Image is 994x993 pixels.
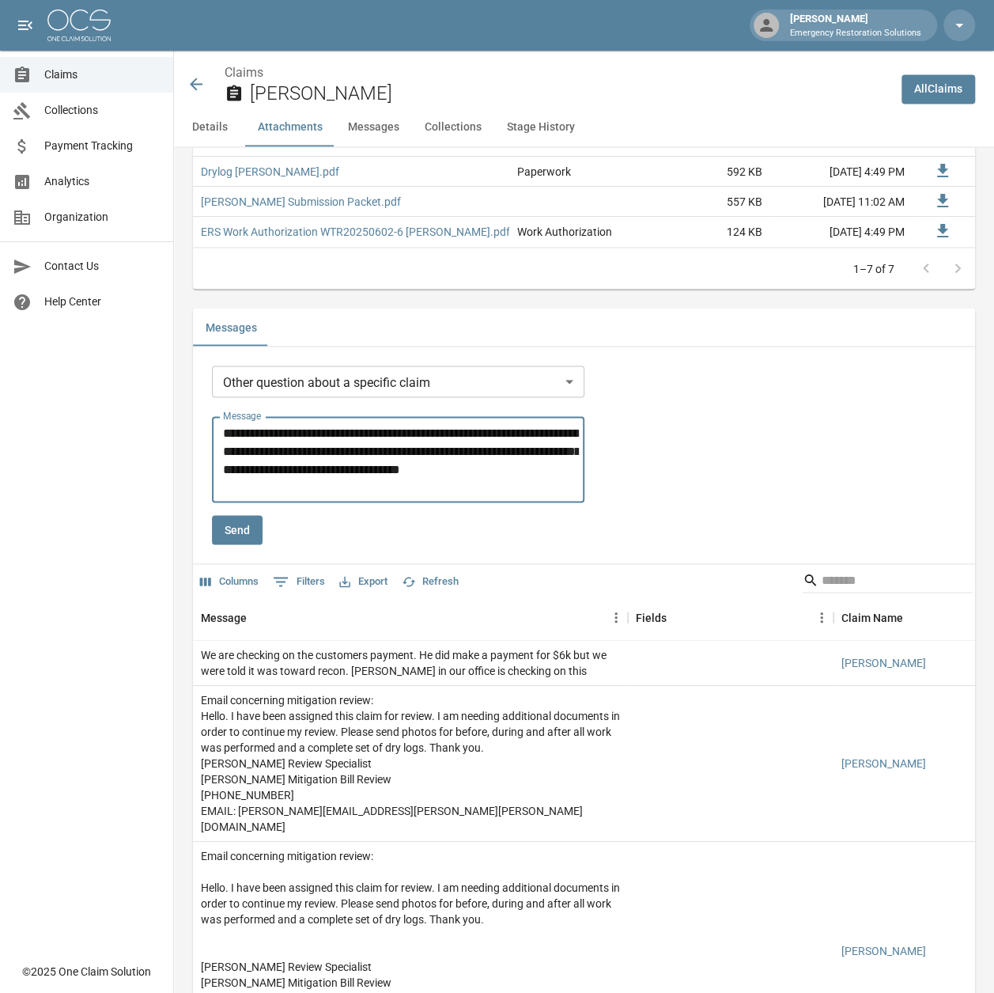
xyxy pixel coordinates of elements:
[44,138,161,154] span: Payment Tracking
[245,108,335,146] button: Attachments
[174,108,245,146] button: Details
[193,308,975,346] div: related-list tabs
[44,66,161,83] span: Claims
[44,258,161,275] span: Contact Us
[196,569,263,593] button: Select columns
[44,209,161,226] span: Organization
[250,82,889,105] h2: [PERSON_NAME]
[47,9,111,41] img: ocs-logo-white-transparent.png
[44,294,161,310] span: Help Center
[517,224,612,240] div: Work Authorization
[201,164,339,180] a: Drylog [PERSON_NAME].pdf
[652,217,770,247] div: 124 KB
[193,308,270,346] button: Messages
[223,409,261,423] label: Message
[652,187,770,217] div: 557 KB
[810,605,833,629] button: Menu
[494,108,588,146] button: Stage History
[174,108,994,146] div: anchor tabs
[803,567,972,596] div: Search
[901,74,975,104] a: AllClaims
[770,217,913,247] div: [DATE] 4:49 PM
[201,224,510,240] a: ERS Work Authorization WTR20250602-6 [PERSON_NAME].pdf
[225,63,889,82] nav: breadcrumb
[667,606,689,628] button: Sort
[212,515,263,544] button: Send
[604,605,628,629] button: Menu
[770,187,913,217] div: [DATE] 11:02 AM
[335,569,391,593] button: Export
[201,692,620,834] div: Email concerning mitigation review: Hello. I have been assigned this claim for review. I am needi...
[201,595,247,639] div: Message
[841,942,926,958] a: [PERSON_NAME]
[903,606,925,628] button: Sort
[225,65,263,80] a: Claims
[201,194,401,210] a: [PERSON_NAME] Submission Packet.pdf
[790,27,921,40] p: Emergency Restoration Solutions
[44,102,161,119] span: Collections
[44,173,161,190] span: Analytics
[9,9,41,41] button: open drawer
[841,654,926,670] a: [PERSON_NAME]
[853,260,894,276] p: 1–7 of 7
[412,108,494,146] button: Collections
[269,569,329,594] button: Show filters
[636,595,667,639] div: Fields
[212,366,584,397] div: Other question about a specific claim
[398,569,463,593] button: Refresh
[517,164,571,180] div: Paperwork
[22,964,151,980] div: © 2025 One Claim Solution
[770,157,913,187] div: [DATE] 4:49 PM
[841,595,903,639] div: Claim Name
[652,157,770,187] div: 592 KB
[193,595,628,639] div: Message
[335,108,412,146] button: Messages
[247,606,269,628] button: Sort
[628,595,833,639] div: Fields
[784,11,928,40] div: [PERSON_NAME]
[841,755,926,771] a: [PERSON_NAME]
[201,646,620,678] div: We are checking on the customers payment. He did make a payment for $6k but we were told it was t...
